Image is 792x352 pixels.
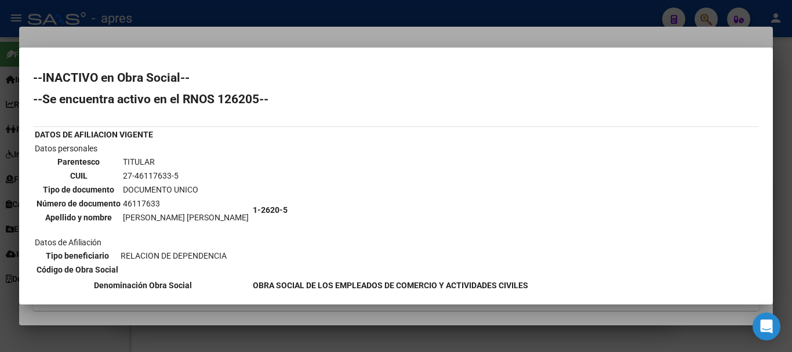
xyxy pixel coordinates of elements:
th: Número de documento [36,197,121,210]
b: DATOS DE AFILIACION VIGENTE [35,130,153,139]
td: DOCUMENTO UNICO [122,183,249,196]
b: 1-2620-5 [253,205,288,215]
b: OBRA SOCIAL DE LOS EMPLEADOS DE COMERCIO Y ACTIVIDADES CIVILES [253,281,528,290]
td: RELACION DE DEPENDENCIA [120,249,227,262]
div: Open Intercom Messenger [753,313,780,340]
th: Código de Obra Social [36,263,119,276]
th: Parentesco [36,155,121,168]
td: 46117633 [122,197,249,210]
th: Apellido y nombre [36,211,121,224]
h2: --Se encuentra activo en el RNOS 126205-- [33,93,759,105]
th: Tipo de documento [36,183,121,196]
td: Datos personales Datos de Afiliación [34,142,251,278]
td: [PERSON_NAME] [PERSON_NAME] [122,211,249,224]
h2: --INACTIVO en Obra Social-- [33,72,759,84]
td: 27-46117633-5 [122,169,249,182]
th: CUIL [36,169,121,182]
td: TITULAR [122,155,249,168]
th: Tipo beneficiario [36,249,119,262]
th: Denominación Obra Social [34,279,251,292]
